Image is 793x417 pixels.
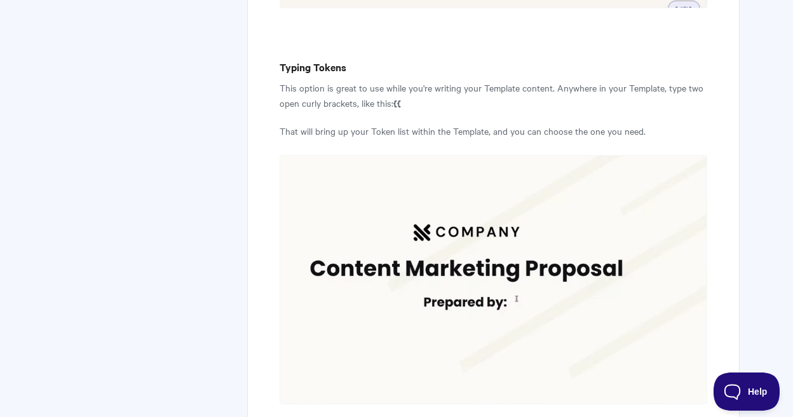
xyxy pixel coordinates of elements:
[280,80,707,111] p: This option is great to use while you're writing your Template content. Anywhere in your Template...
[393,96,401,109] strong: {{
[714,373,780,411] iframe: Toggle Customer Support
[280,155,707,404] img: file-sqgp8BmczR.gif
[280,60,346,74] b: Typing Tokens
[280,123,707,139] p: That will bring up your Token list within the Template, and you can choose the one you need.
